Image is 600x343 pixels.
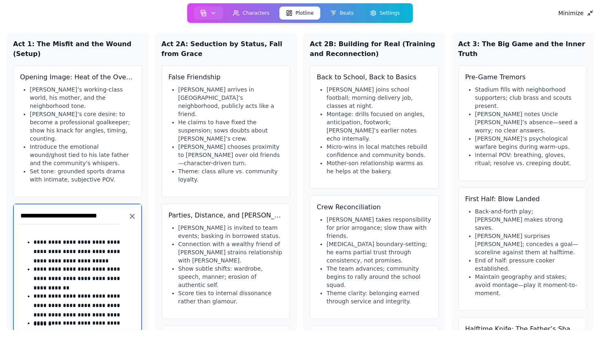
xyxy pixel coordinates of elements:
h3: Opening Image: Heat of the Oven, Cold of the Club [20,72,135,82]
button: Cancel [127,211,138,222]
li: [PERSON_NAME]’s psychological warfare begins during warm-ups. [475,135,580,151]
button: Settings [363,7,406,20]
h3: Back to School, Back to Basics [317,72,432,82]
li: Score ties to internal dissonance rather than glamour. [178,289,284,305]
li: End of half: pressure cooker established. [475,256,580,273]
h2: Act 2A: Seduction by Status, Fall from Grace [162,39,291,59]
li: Set tone: grounded sports drama with intimate, subjective POV. [30,167,135,184]
li: [PERSON_NAME] surprises [PERSON_NAME]; concedes a goal—scoreline against them at halftime. [475,232,580,256]
li: He claims to have fixed the suspension; sows doubts about [PERSON_NAME]’s crew. [178,118,284,143]
a: Settings [362,5,408,21]
li: Mother-son relationship warms as he helps at the bakery. [327,159,432,175]
h3: Parties, Distance, and [PERSON_NAME] [169,211,284,220]
img: storyboard [200,10,207,16]
h3: Pre-Game Tremors [465,72,580,82]
li: Micro-wins in local matches rebuild confidence and community bonds. [327,143,432,159]
h2: Act 2B: Building for Real (Training and Reconnection) [310,39,439,59]
li: Stadium fills with neighborhood supporters; club brass and scouts present. [475,85,580,110]
a: Characters [225,5,278,21]
li: [PERSON_NAME] notes Uncle [PERSON_NAME]’s absence—seed a worry; no clear answers. [475,110,580,135]
a: Beats [322,5,362,21]
li: Theme: class allure vs. community loyalty. [178,167,284,184]
a: Plotline [278,5,322,21]
h3: False Friendship [169,72,284,82]
li: [PERSON_NAME] joins school football; morning delivery job, classes at night. [327,85,432,110]
li: Theme clarity: belonging earned through service and integrity. [327,289,432,305]
li: The team advances; community begins to rally around the school squad. [327,265,432,289]
li: [PERSON_NAME] takes responsibility for prior arrogance; slow thaw with friends. [327,215,432,240]
li: Back-and-forth play; [PERSON_NAME] makes strong saves. [475,207,580,232]
h2: Act 1: The Misfit and the Wound (Setup) [13,39,142,59]
h3: First Half: Blow Landed [465,194,580,204]
li: Introduce the emotional wound/ghost tied to his late father and the community’s whispers. [30,143,135,167]
li: Montage: drills focused on angles, anticipation, footwork; [PERSON_NAME]’s earlier notes echo int... [327,110,432,143]
li: [PERSON_NAME]’s working-class world, his mother, and the neighborhood tone. [30,85,135,110]
li: [PERSON_NAME] is invited to team events; basking in borrowed status. [178,224,284,240]
li: Maintain geography and stakes; avoid montage—play it moment-to-moment. [475,273,580,297]
li: [MEDICAL_DATA] boundary-setting; he earns partial trust through consistency, not promises. [327,240,432,265]
h3: Halftime Knife: The Father’s Shadow [465,324,580,334]
li: Internal POV: breathing, gloves, ritual; resolve vs. creeping doubt. [475,151,580,167]
button: Plotline [279,7,320,20]
li: Connection with a wealthy friend of [PERSON_NAME] strains relationship with [PERSON_NAME]. [178,240,284,265]
button: Beats [323,7,360,20]
li: [PERSON_NAME] chooses proximity to [PERSON_NAME] over old friends—character-driven turn. [178,143,284,167]
li: Show subtle shifts: wardrobe, speech, manner; erosion of authentic self. [178,265,284,289]
h2: Act 3: The Big Game and the Inner Truth [458,39,587,59]
div: Minimize [558,10,593,16]
li: [PERSON_NAME]’s core desire: to become a professional goalkeeper; show his knack for angles, timi... [30,110,135,143]
h3: Crew Reconciliation [317,202,432,212]
button: Characters [227,7,276,20]
li: [PERSON_NAME] arrives in [GEOGRAPHIC_DATA]’s neighborhood, publicly acts like a friend. [178,85,284,118]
